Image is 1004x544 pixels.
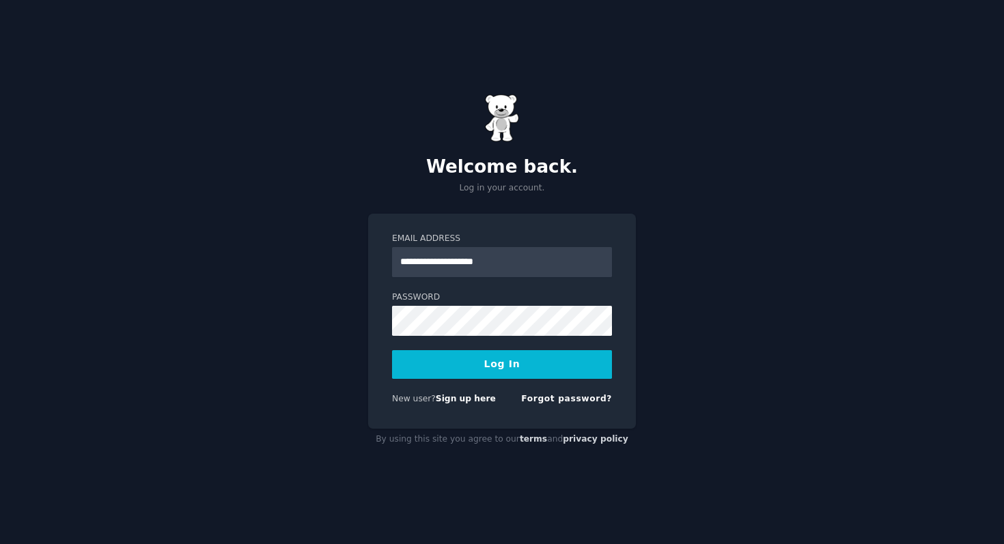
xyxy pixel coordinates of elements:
a: terms [520,434,547,444]
a: Forgot password? [521,394,612,403]
a: privacy policy [563,434,628,444]
span: New user? [392,394,436,403]
h2: Welcome back. [368,156,636,178]
label: Email Address [392,233,612,245]
div: By using this site you agree to our and [368,429,636,450]
a: Sign up here [436,394,496,403]
button: Log In [392,350,612,379]
img: Gummy Bear [485,94,519,142]
label: Password [392,291,612,304]
p: Log in your account. [368,182,636,195]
